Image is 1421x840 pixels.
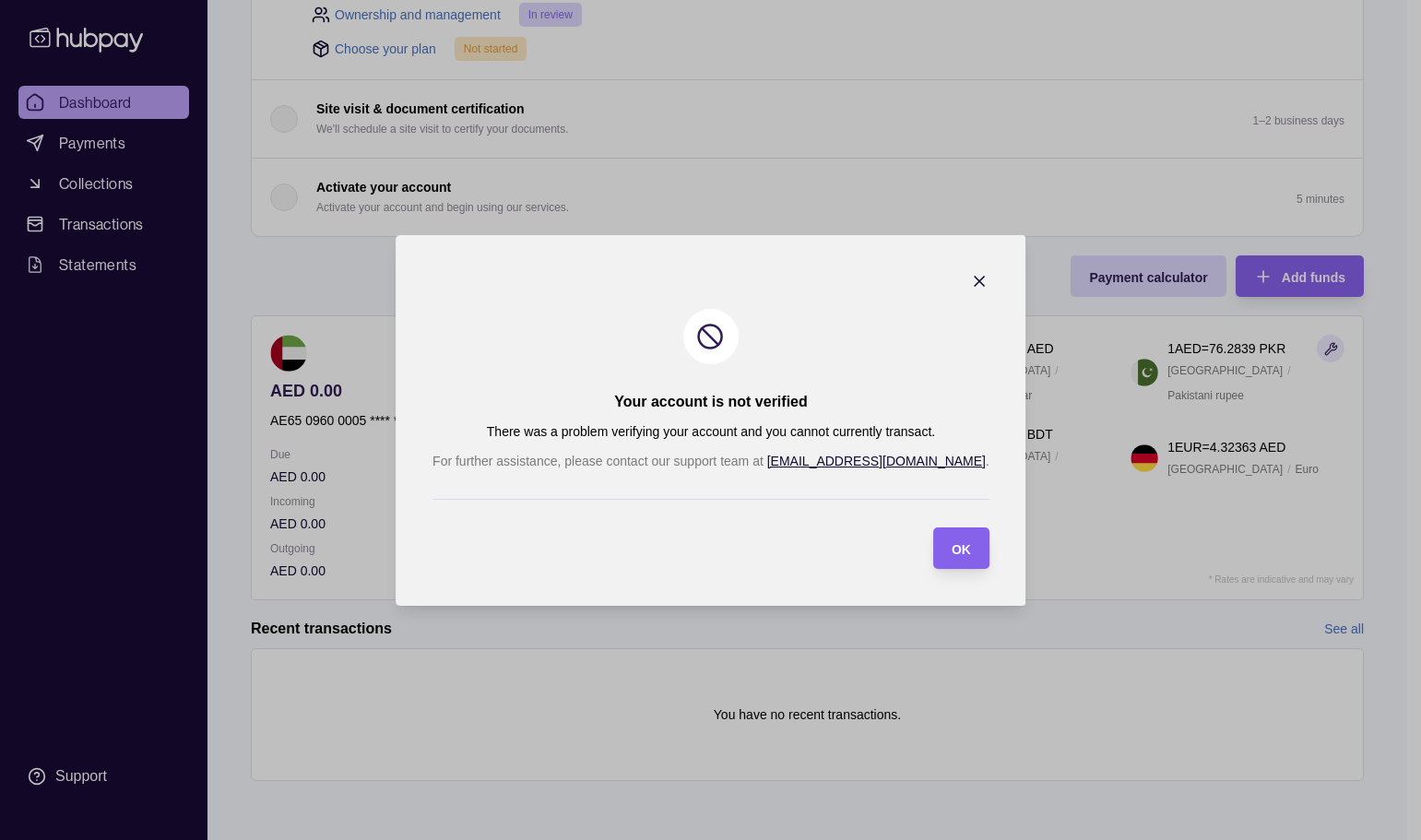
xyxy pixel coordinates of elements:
button: OK [932,527,989,569]
p: For further assistance, please contact our support team at . [432,451,989,471]
p: There was a problem verifying your account and you cannot currently transact. [486,421,934,442]
h2: Your account is not verified [614,392,808,412]
a: [EMAIL_ADDRESS][DOMAIN_NAME] [766,454,985,468]
span: OK [951,541,970,556]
